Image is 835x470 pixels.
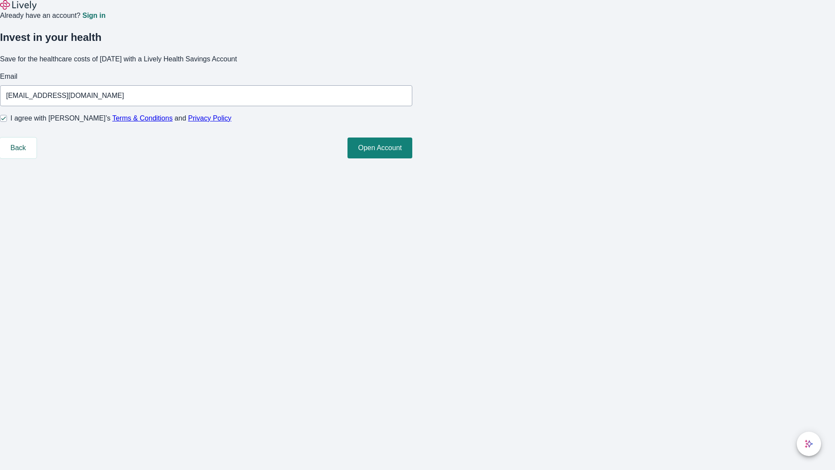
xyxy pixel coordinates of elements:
span: I agree with [PERSON_NAME]’s and [10,113,231,124]
a: Privacy Policy [188,114,232,122]
button: Open Account [347,138,412,158]
a: Terms & Conditions [112,114,173,122]
a: Sign in [82,12,105,19]
button: chat [797,432,821,456]
svg: Lively AI Assistant [805,440,813,448]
